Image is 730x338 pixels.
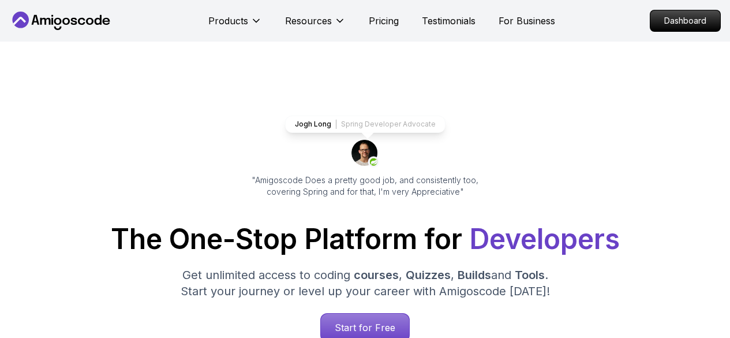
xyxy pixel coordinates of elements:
span: courses [354,268,399,282]
p: "Amigoscode Does a pretty good job, and consistently too, covering Spring and for that, I'm very ... [236,174,495,198]
span: Tools [515,268,545,282]
h1: The One-Stop Platform for [9,225,721,253]
p: Resources [285,14,332,28]
button: Products [208,14,262,37]
img: josh long [351,140,379,168]
button: Resources [285,14,346,37]
a: Testimonials [422,14,476,28]
a: Pricing [369,14,399,28]
p: Jogh Long [295,120,331,129]
p: Products [208,14,248,28]
p: Get unlimited access to coding , , and . Start your journey or level up your career with Amigosco... [171,267,559,299]
span: Quizzes [406,268,451,282]
span: Developers [469,222,620,256]
iframe: chat widget [658,266,730,321]
p: Dashboard [650,10,720,31]
p: Spring Developer Advocate [341,120,436,129]
a: Dashboard [650,10,721,32]
span: Builds [458,268,491,282]
a: For Business [499,14,555,28]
